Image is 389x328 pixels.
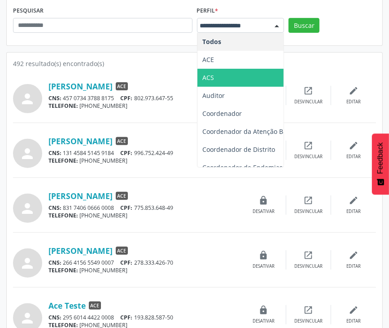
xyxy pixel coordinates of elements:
[116,137,128,145] span: ACE
[48,94,241,102] div: 457 0734 3788 8175 802.973.647-55
[121,314,133,321] span: CPF:
[48,204,241,212] div: 831 7406 0666 0008 775.853.648-49
[203,73,214,82] span: ACS
[304,305,314,315] i: open_in_new
[203,37,222,46] span: Todos
[89,301,101,310] span: ACE
[259,250,269,260] i: lock
[294,263,323,270] div: Desvincular
[121,94,133,102] span: CPF:
[48,301,86,310] a: Ace Teste
[48,136,113,146] a: [PERSON_NAME]
[349,86,358,96] i: edit
[20,255,36,271] i: person
[121,149,133,157] span: CPF:
[48,157,78,164] span: TELEFONE:
[376,142,385,174] span: Feedback
[294,208,323,215] div: Desvincular
[48,259,61,266] span: CNS:
[349,195,358,205] i: edit
[48,94,61,102] span: CNS:
[259,305,269,315] i: lock
[48,314,241,321] div: 295 6014 4422 0008 193.828.587-50
[203,109,242,118] span: Coordenador
[203,127,299,136] span: Coordenador da Atenção Básica
[304,141,314,151] i: open_in_new
[253,263,275,270] div: Desativar
[48,266,78,274] span: TELEFONE:
[48,212,78,219] span: TELEFONE:
[203,163,283,172] span: Coordenador de Endemias
[288,18,319,33] button: Buscar
[346,263,361,270] div: Editar
[259,195,269,205] i: lock
[349,141,358,151] i: edit
[349,305,358,315] i: edit
[346,154,361,160] div: Editar
[48,314,61,321] span: CNS:
[346,99,361,105] div: Editar
[48,102,241,110] div: [PHONE_NUMBER]
[116,192,128,200] span: ACE
[13,59,376,68] div: 492 resultado(s) encontrado(s)
[349,250,358,260] i: edit
[203,91,225,100] span: Auditor
[203,55,214,64] span: ACE
[116,82,128,90] span: ACE
[121,259,133,266] span: CPF:
[304,86,314,96] i: open_in_new
[294,318,323,324] div: Desvincular
[304,195,314,205] i: open_in_new
[253,318,275,324] div: Desativar
[346,318,361,324] div: Editar
[203,145,275,154] span: Coordenador de Distrito
[13,4,44,18] label: PESQUISAR
[48,191,113,201] a: [PERSON_NAME]
[48,157,241,164] div: [PHONE_NUMBER]
[197,4,219,18] label: Perfil
[346,208,361,215] div: Editar
[304,250,314,260] i: open_in_new
[48,259,241,266] div: 266 4156 5549 0007 278.333.426-70
[48,212,241,219] div: [PHONE_NUMBER]
[116,247,128,255] span: ACE
[20,91,36,107] i: person
[48,149,241,157] div: 131 4584 5145 9184 996.752.424-49
[294,99,323,105] div: Desvincular
[48,246,113,256] a: [PERSON_NAME]
[48,81,113,91] a: [PERSON_NAME]
[48,266,241,274] div: [PHONE_NUMBER]
[372,133,389,195] button: Feedback - Mostrar pesquisa
[48,204,61,212] span: CNS:
[48,149,61,157] span: CNS:
[121,204,133,212] span: CPF:
[253,208,275,215] div: Desativar
[20,200,36,217] i: person
[48,102,78,110] span: TELEFONE:
[20,146,36,162] i: person
[294,154,323,160] div: Desvincular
